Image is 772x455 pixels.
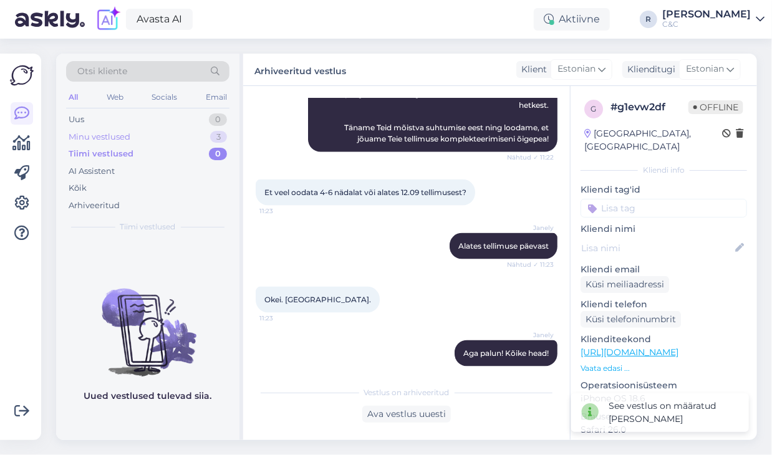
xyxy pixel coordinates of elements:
[69,148,133,160] div: Tiimi vestlused
[120,221,176,232] span: Tiimi vestlused
[581,379,747,392] p: Operatsioonisüsteem
[581,333,747,346] p: Klienditeekond
[557,62,596,76] span: Estonian
[362,406,451,423] div: Ava vestlus uuesti
[581,298,747,311] p: Kliendi telefon
[69,182,87,194] div: Kõik
[259,206,306,216] span: 11:23
[364,387,450,398] span: Vestlus on arhiveeritud
[463,348,549,358] span: Aga palun! Kõike head!
[507,153,554,162] span: Nähtud ✓ 11:22
[69,199,120,212] div: Arhiveeritud
[610,100,688,115] div: # g1evw2df
[69,113,84,126] div: Uus
[640,11,657,28] div: R
[686,62,724,76] span: Estonian
[609,400,739,426] div: See vestlus on määratud [PERSON_NAME]
[104,89,126,105] div: Web
[209,148,227,160] div: 0
[77,65,127,78] span: Otsi kliente
[534,8,610,31] div: Aktiivne
[56,266,239,378] img: No chats
[126,9,193,30] a: Avasta AI
[458,241,549,251] span: Alates tellimuse päevast
[662,19,751,29] div: C&C
[507,367,554,376] span: 11:24
[662,9,765,29] a: [PERSON_NAME]C&C
[507,223,554,232] span: Janely
[84,390,212,403] p: Uued vestlused tulevad siia.
[66,89,80,105] div: All
[662,9,751,19] div: [PERSON_NAME]
[254,61,346,78] label: Arhiveeritud vestlus
[688,100,743,114] span: Offline
[581,165,747,176] div: Kliendi info
[149,89,180,105] div: Socials
[581,199,747,218] input: Lisa tag
[259,314,306,323] span: 11:23
[581,276,669,293] div: Küsi meiliaadressi
[507,330,554,340] span: Janely
[10,64,34,87] img: Askly Logo
[210,131,227,143] div: 3
[581,263,747,276] p: Kliendi email
[209,113,227,126] div: 0
[591,104,597,113] span: g
[581,183,747,196] p: Kliendi tag'id
[264,295,371,304] span: Okei. [GEOGRAPHIC_DATA].
[95,6,121,32] img: explore-ai
[581,347,678,358] a: [URL][DOMAIN_NAME]
[584,127,722,153] div: [GEOGRAPHIC_DATA], [GEOGRAPHIC_DATA]
[69,165,115,178] div: AI Assistent
[264,188,466,197] span: Et veel oodata 4-6 nädalat või alates 12.09 tellimusest?
[581,311,681,328] div: Küsi telefoninumbrit
[581,241,733,255] input: Lisa nimi
[69,131,130,143] div: Minu vestlused
[581,363,747,374] p: Vaata edasi ...
[622,63,675,76] div: Klienditugi
[507,260,554,269] span: Nähtud ✓ 11:23
[203,89,229,105] div: Email
[581,223,747,236] p: Kliendi nimi
[516,63,547,76] div: Klient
